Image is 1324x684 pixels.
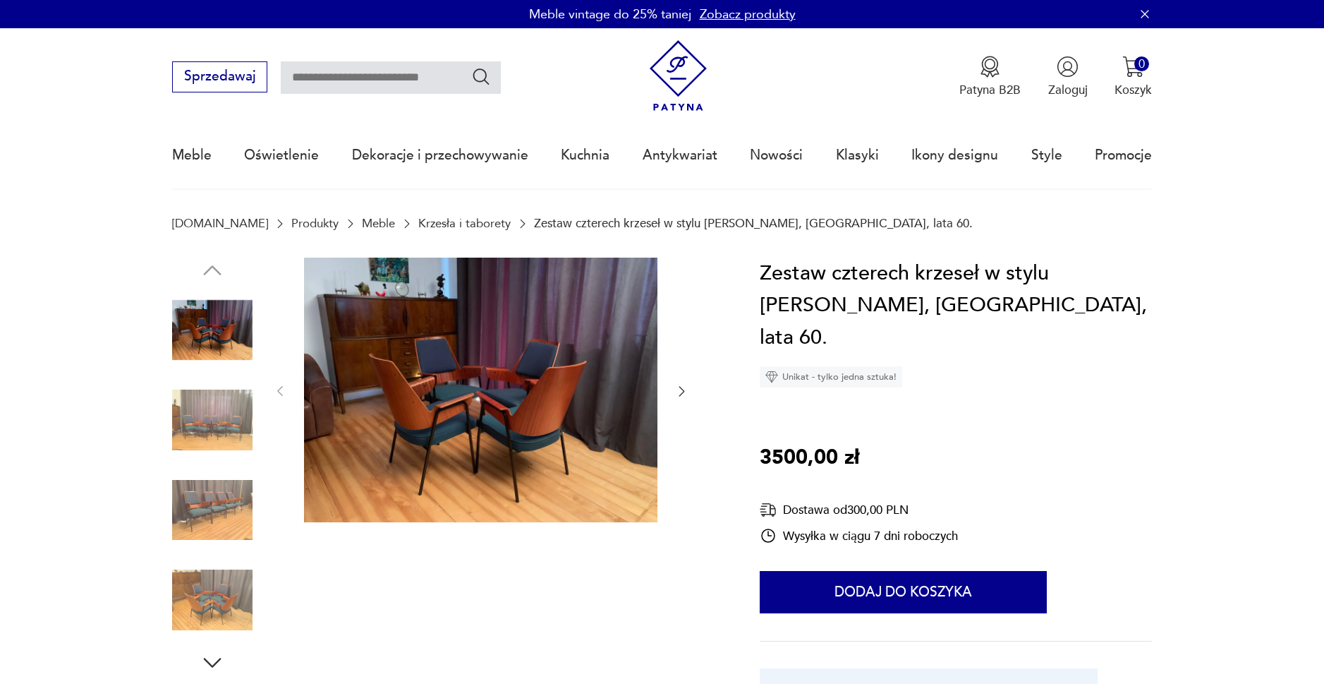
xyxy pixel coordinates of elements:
[244,123,319,188] a: Oświetlenie
[760,501,958,519] div: Dostawa od 300,00 PLN
[172,123,212,188] a: Meble
[172,380,253,460] img: Zdjęcie produktu Zestaw czterech krzeseł w stylu Hanno Von Gustedta, Austria, lata 60.
[172,217,268,230] a: [DOMAIN_NAME]
[1057,56,1079,78] img: Ikonka użytkownika
[1122,56,1144,78] img: Ikona koszyka
[700,6,796,23] a: Zobacz produkty
[1134,56,1149,71] div: 0
[561,123,609,188] a: Kuchnia
[291,217,339,230] a: Produkty
[765,371,778,383] img: Ikona diamentu
[1048,56,1088,98] button: Zaloguj
[529,6,691,23] p: Meble vintage do 25% taniej
[760,527,958,544] div: Wysyłka w ciągu 7 dni roboczych
[959,82,1021,98] p: Patyna B2B
[1095,123,1152,188] a: Promocje
[1115,82,1152,98] p: Koszyk
[959,56,1021,98] a: Ikona medaluPatyna B2B
[750,123,803,188] a: Nowości
[172,470,253,551] img: Zdjęcie produktu Zestaw czterech krzeseł w stylu Hanno Von Gustedta, Austria, lata 60.
[418,217,511,230] a: Krzesła i taborety
[172,72,267,83] a: Sprzedawaj
[362,217,395,230] a: Meble
[760,258,1152,354] h1: Zestaw czterech krzeseł w stylu [PERSON_NAME], [GEOGRAPHIC_DATA], lata 60.
[1048,82,1088,98] p: Zaloguj
[760,366,902,388] div: Unikat - tylko jedna sztuka!
[979,56,1001,78] img: Ikona medalu
[643,123,717,188] a: Antykwariat
[760,571,1047,613] button: Dodaj do koszyka
[1031,123,1062,188] a: Style
[1115,56,1152,98] button: 0Koszyk
[172,61,267,92] button: Sprzedawaj
[643,40,714,112] img: Patyna - sklep z meblami i dekoracjami vintage
[172,290,253,371] img: Zdjęcie produktu Zestaw czterech krzeseł w stylu Hanno Von Gustedta, Austria, lata 60.
[911,123,998,188] a: Ikony designu
[836,123,879,188] a: Klasyki
[304,258,657,523] img: Zdjęcie produktu Zestaw czterech krzeseł w stylu Hanno Von Gustedta, Austria, lata 60.
[352,123,528,188] a: Dekoracje i przechowywanie
[760,501,777,519] img: Ikona dostawy
[959,56,1021,98] button: Patyna B2B
[471,66,492,87] button: Szukaj
[760,442,859,474] p: 3500,00 zł
[534,217,973,230] p: Zestaw czterech krzeseł w stylu [PERSON_NAME], [GEOGRAPHIC_DATA], lata 60.
[172,560,253,640] img: Zdjęcie produktu Zestaw czterech krzeseł w stylu Hanno Von Gustedta, Austria, lata 60.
